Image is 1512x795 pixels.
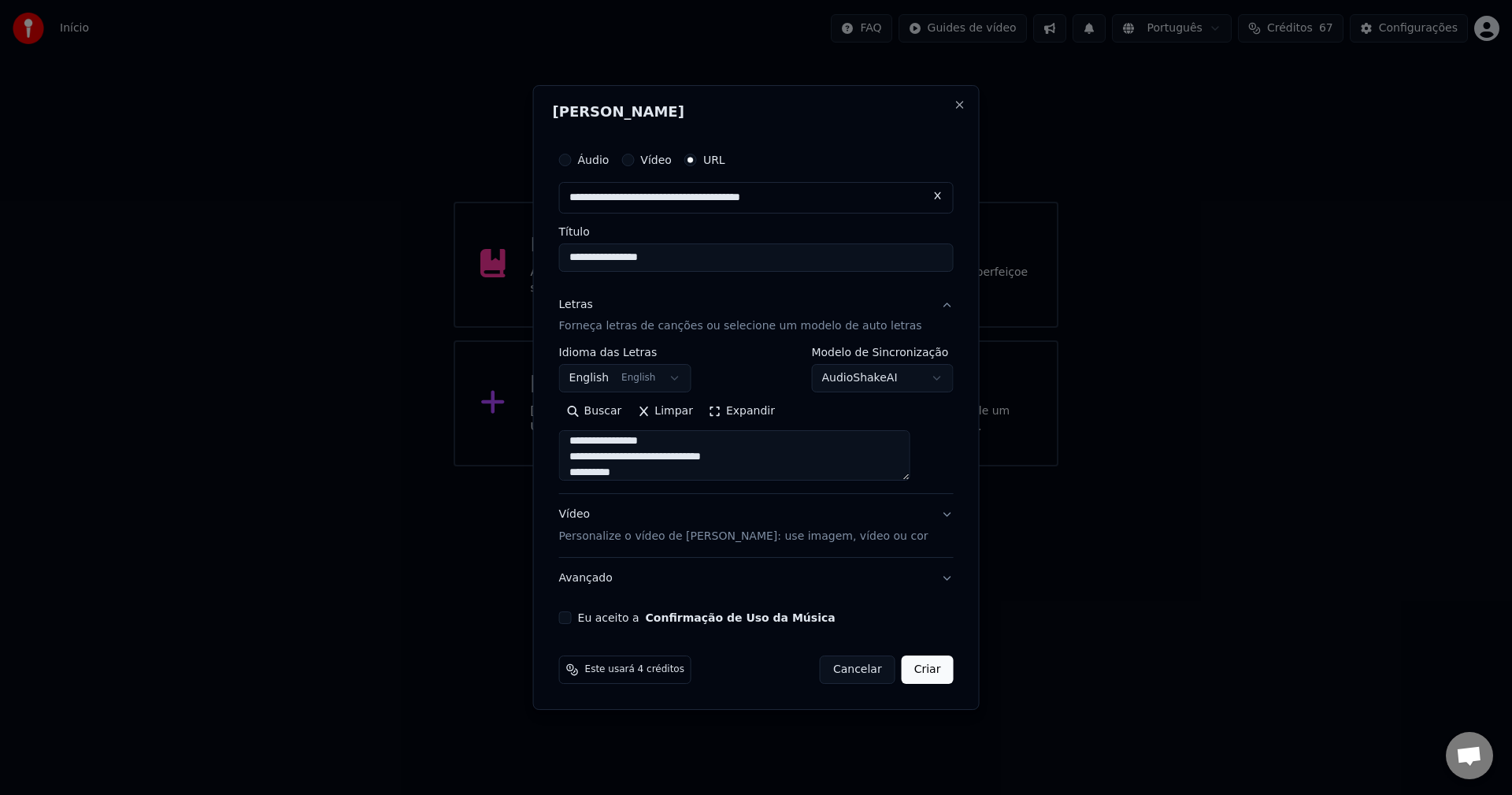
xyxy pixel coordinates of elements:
[559,226,954,237] label: Título
[646,612,836,623] button: Eu aceito a
[811,347,953,358] label: Modelo de Sincronização
[629,399,701,425] button: Limpar
[820,656,895,684] button: Cancelar
[559,399,630,425] button: Buscar
[902,656,954,684] button: Criar
[559,284,954,347] button: LetrasForneça letras de canções ou selecione um modelo de auto letras
[585,663,684,676] span: Este usará 4 créditos
[559,507,928,545] div: Vídeo
[701,399,783,425] button: Expandir
[578,612,836,623] label: Eu aceito a
[559,495,954,558] button: VídeoPersonalize o vídeo de [PERSON_NAME]: use imagem, vídeo ou cor
[559,529,928,544] p: Personalize o vídeo de [PERSON_NAME]: use imagem, vídeo ou cor
[559,347,691,358] label: Idioma das Letras
[703,154,725,165] label: URL
[559,319,922,335] p: Forneça letras de canções ou selecione um modelo de auto letras
[559,347,954,494] div: LetrasForneça letras de canções ou selecione um modelo de auto letras
[640,154,672,165] label: Vídeo
[578,154,610,165] label: Áudio
[559,297,593,313] div: Letras
[553,105,960,119] h2: [PERSON_NAME]
[559,558,954,599] button: Avançado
